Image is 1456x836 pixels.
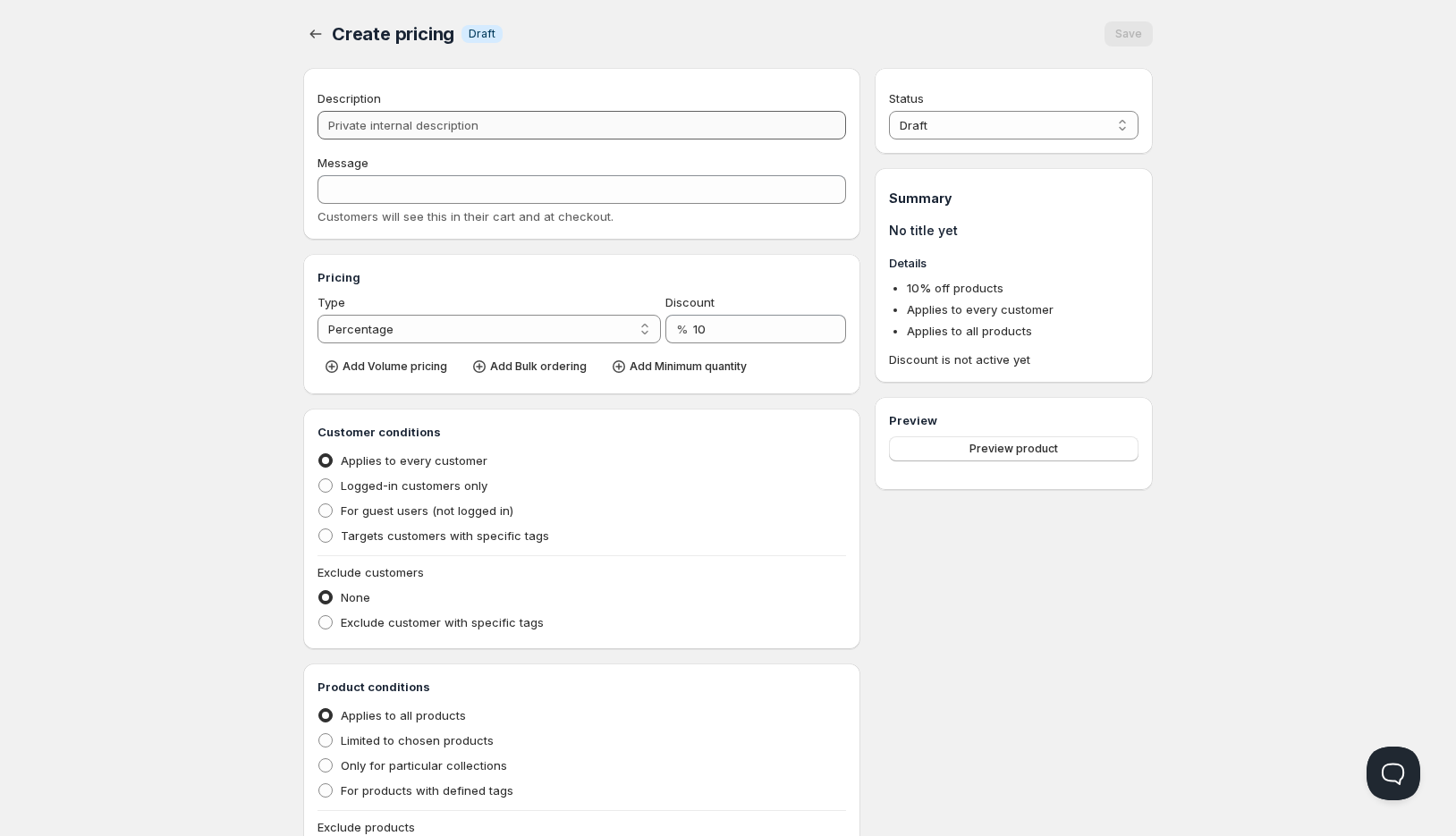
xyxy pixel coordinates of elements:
span: Exclude customer with specific tags [341,615,544,629]
span: Applies to all products [907,324,1032,338]
span: 10 % off products [907,281,1003,295]
span: Create pricing [332,23,454,45]
span: None [341,590,370,604]
button: Add Bulk ordering [465,354,597,379]
span: Discount [665,295,715,309]
button: Add Volume pricing [317,354,458,379]
h3: Pricing [317,268,846,286]
span: Preview product [969,442,1058,456]
button: Add Minimum quantity [605,354,758,379]
span: Draft [469,27,495,41]
h1: Summary [889,190,1139,207]
span: Customers will see this in their cart and at checkout. [317,209,614,224]
span: Message [317,156,368,170]
h3: Details [889,254,1139,272]
span: Limited to chosen products [341,733,494,747]
iframe: Help Scout Beacon - Open [1367,747,1420,800]
h3: Customer conditions [317,423,846,441]
span: Add Minimum quantity [630,359,747,374]
h3: Product conditions [317,678,846,696]
span: Logged-in customers only [341,478,487,493]
span: Type [317,295,345,309]
input: Private internal description [317,111,846,139]
span: Targets customers with specific tags [341,528,549,543]
h3: Preview [889,411,1139,429]
span: Applies to every customer [907,302,1054,317]
span: Applies to every customer [341,453,487,468]
span: Status [889,91,924,106]
span: Add Bulk ordering [490,359,587,374]
span: For guest users (not logged in) [341,503,513,518]
span: Description [317,91,381,106]
span: For products with defined tags [341,783,513,798]
button: Preview product [889,436,1139,461]
span: Exclude customers [317,565,424,579]
span: Add Volume pricing [343,359,447,374]
span: Discount is not active yet [889,350,1139,368]
span: % [676,322,688,336]
span: Applies to all products [341,708,466,722]
h1: No title yet [889,222,1139,240]
span: Only for particular collections [341,758,507,773]
span: Exclude products [317,820,415,834]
